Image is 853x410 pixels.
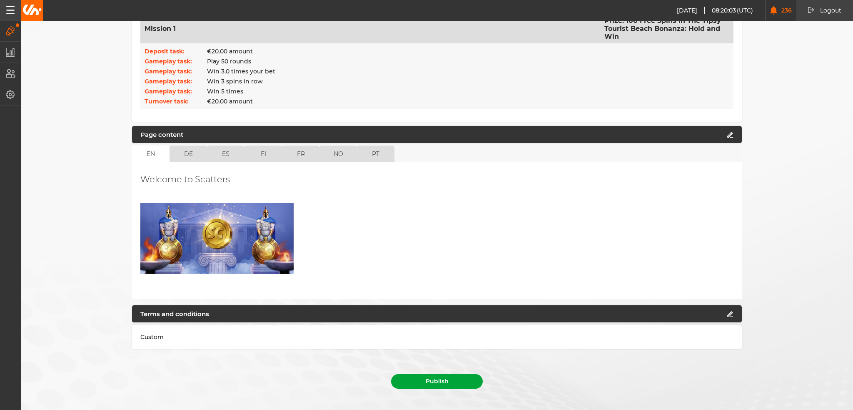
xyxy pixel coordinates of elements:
h4: Terms and conditions [140,310,209,318]
span: 08:20:03 [712,7,737,14]
h2: Welcome to Scatters [140,174,733,184]
button: es [207,146,244,162]
p: Play 50 rounds [207,58,251,65]
p: Win 3 spins in row [207,78,263,85]
p: Win 5 times [207,88,243,95]
p: Gameplay task: [145,88,207,95]
h4: Page content [140,131,183,138]
img: Unibo [22,5,42,15]
p: €20.00 amount [207,48,253,55]
p: Mission 1 [145,25,176,33]
p: Win 3.0 times your bet [207,68,275,75]
span: 236 [777,7,792,14]
button: fr [282,146,319,162]
p: Gameplay task: [145,58,207,65]
button: Publish [391,374,483,389]
button: en [132,146,170,162]
p: Deposit task: [145,48,207,55]
span: Custom [140,333,164,341]
p: Gameplay task: [145,78,207,85]
p: €20.00 amount [207,98,253,105]
button: no [319,146,357,162]
p: Turnover task: [145,98,207,105]
p: Prize: 100 Free Spins in The Tipsy Tourist Beach Bonanza: Hold and Win [604,17,729,40]
img: Welcome to Scatters [140,203,294,274]
span: [DATE] [677,7,705,14]
p: Gameplay task: [145,68,207,75]
button: de [170,146,207,162]
span: (UTC) [737,7,753,14]
button: fi [244,146,282,162]
button: pt [357,146,394,162]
